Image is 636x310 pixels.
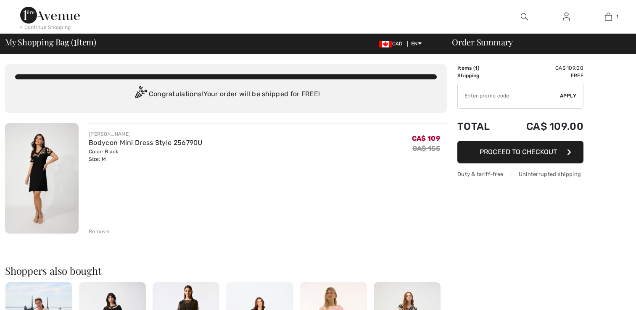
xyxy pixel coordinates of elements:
button: Proceed to Checkout [457,141,583,163]
div: Duty & tariff-free | Uninterrupted shipping [457,170,583,178]
div: < Continue Shopping [20,24,71,31]
td: Shipping [457,72,503,79]
input: Promo code [458,83,560,108]
span: CA$ 109 [412,134,440,142]
span: 1 [475,65,478,71]
td: Items ( ) [457,64,503,72]
a: Sign In [556,12,577,22]
span: EN [411,41,422,47]
img: My Bag [605,12,612,22]
span: My Shopping Bag ( Item) [5,38,96,46]
span: Apply [560,92,577,100]
img: 1ère Avenue [20,7,80,24]
td: CA$ 109.00 [503,112,583,141]
div: Remove [89,228,109,235]
td: Free [503,72,583,79]
img: Congratulation2.svg [132,86,149,103]
img: My Info [563,12,570,22]
span: Proceed to Checkout [480,148,557,156]
div: [PERSON_NAME] [89,130,203,138]
img: search the website [521,12,528,22]
div: Congratulations! Your order will be shipped for FREE! [15,86,437,103]
a: 1 [588,12,629,22]
h2: Shoppers also bought [5,265,447,276]
div: Color: Black Size: M [89,148,203,163]
a: Bodycon Mini Dress Style 256790U [89,139,203,147]
span: 1 [616,13,618,21]
span: CAD [379,41,406,47]
s: CA$ 155 [412,144,440,152]
img: Canadian Dollar [379,41,392,47]
span: 1 [74,36,77,47]
td: CA$ 109.00 [503,64,583,72]
td: Total [457,112,503,141]
div: Order Summary [442,38,631,46]
img: Bodycon Mini Dress Style 256790U [5,123,79,234]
